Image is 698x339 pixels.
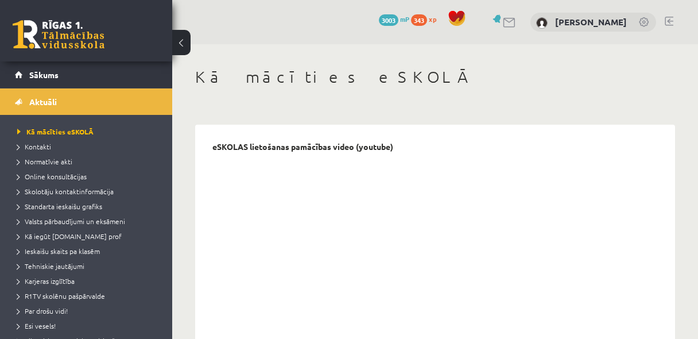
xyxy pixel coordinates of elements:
[13,20,104,49] a: Rīgas 1. Tālmācības vidusskola
[17,156,161,167] a: Normatīvie akti
[15,61,158,88] a: Sākums
[17,291,105,301] span: R1TV skolēnu pašpārvalde
[15,88,158,115] a: Aktuāli
[29,70,59,80] span: Sākums
[17,172,87,181] span: Online konsultācijas
[17,276,75,286] span: Karjeras izglītība
[17,217,125,226] span: Valsts pārbaudījumi un eksāmeni
[17,276,161,286] a: Karjeras izglītība
[379,14,398,26] span: 3003
[195,67,675,87] h1: Kā mācīties eSKOLĀ
[411,14,442,24] a: 343 xp
[17,142,51,151] span: Kontakti
[17,171,161,182] a: Online konsultācijas
[17,186,161,197] a: Skolotāju kontaktinformācija
[555,16,627,28] a: [PERSON_NAME]
[17,261,84,271] span: Tehniskie jautājumi
[17,187,114,196] span: Skolotāju kontaktinformācija
[429,14,436,24] span: xp
[379,14,409,24] a: 3003 mP
[17,246,161,256] a: Ieskaišu skaits pa klasēm
[17,261,161,271] a: Tehniskie jautājumi
[17,231,161,241] a: Kā iegūt [DOMAIN_NAME] prof
[400,14,409,24] span: mP
[17,306,161,316] a: Par drošu vidi!
[29,97,57,107] span: Aktuāli
[17,232,122,241] span: Kā iegūt [DOMAIN_NAME] prof
[17,216,161,226] a: Valsts pārbaudījumi un eksāmeni
[17,321,161,331] a: Esi vesels!
[17,321,56,330] span: Esi vesels!
[17,246,100,256] span: Ieskaišu skaits pa klasēm
[17,306,68,315] span: Par drošu vidi!
[17,127,94,136] span: Kā mācīties eSKOLĀ
[17,202,102,211] span: Standarta ieskaišu grafiks
[17,126,161,137] a: Kā mācīties eSKOLĀ
[17,291,161,301] a: R1TV skolēnu pašpārvalde
[17,157,72,166] span: Normatīvie akti
[212,142,393,152] p: eSKOLAS lietošanas pamācības video (youtube)
[17,201,161,211] a: Standarta ieskaišu grafiks
[536,17,548,29] img: Ričards Alsters
[411,14,427,26] span: 343
[17,141,161,152] a: Kontakti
